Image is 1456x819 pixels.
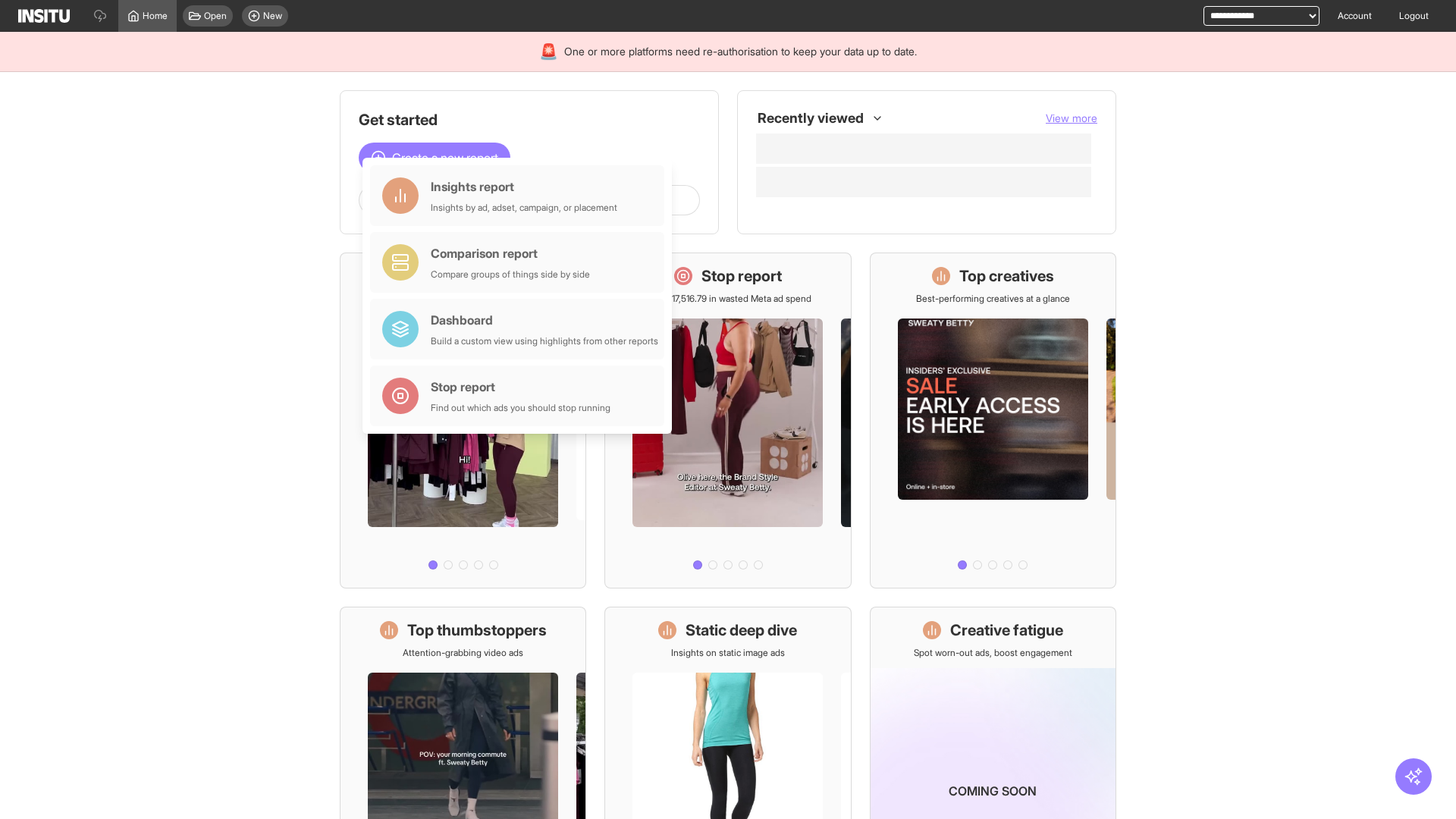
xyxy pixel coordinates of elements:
span: New [263,10,282,22]
div: Stop report [431,378,610,396]
div: Compare groups of things side by side [431,268,590,281]
span: One or more platforms need re-authorisation to keep your data up to date. [564,44,917,59]
span: Home [143,10,168,22]
div: Build a custom view using highlights from other reports [431,335,658,347]
h1: Top thumbstoppers [407,620,547,641]
h1: Get started [359,109,700,130]
div: Find out which ads you should stop running [431,402,610,414]
span: Create a new report [392,149,498,167]
span: View more [1046,111,1097,124]
span: Open [204,10,227,22]
div: Comparison report [431,244,590,262]
button: View more [1046,111,1097,126]
div: Dashboard [431,311,658,329]
div: Insights report [431,177,617,196]
p: Best-performing creatives at a glance [916,293,1070,305]
h1: Top creatives [959,265,1054,287]
a: What's live nowSee all active ads instantly [340,253,586,588]
h1: Stop report [701,265,782,287]
h1: Static deep dive [686,620,797,641]
a: Stop reportSave £17,516.79 in wasted Meta ad spend [604,253,851,588]
div: 🚨 [539,41,558,62]
a: Top creativesBest-performing creatives at a glance [870,253,1116,588]
img: Logo [18,9,70,23]
div: Insights by ad, adset, campaign, or placement [431,202,617,214]
p: Save £17,516.79 in wasted Meta ad spend [645,293,811,305]
p: Attention-grabbing video ads [403,647,523,659]
button: Create a new report [359,143,510,173]
p: Insights on static image ads [671,647,785,659]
